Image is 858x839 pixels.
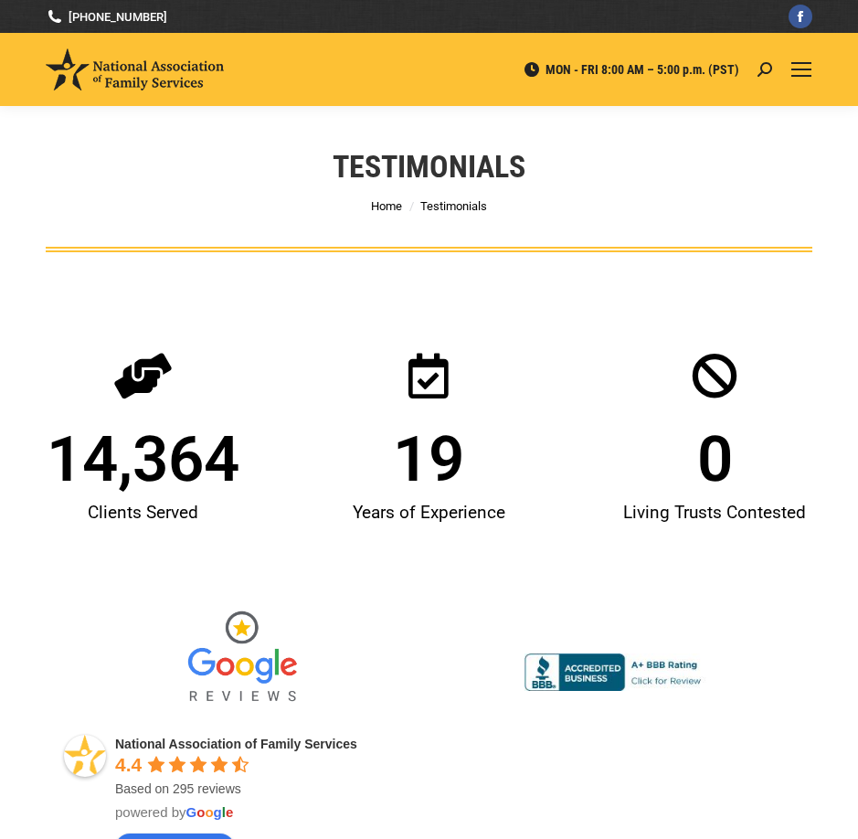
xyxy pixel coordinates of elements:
a: Home [371,199,402,213]
div: Years of Experience [295,491,563,535]
span: o [196,804,205,820]
span: 14,364 [47,428,239,491]
div: Clients Served [9,491,277,535]
span: 19 [393,428,464,491]
span: e [226,804,233,820]
div: Living Trusts Contested [581,491,849,535]
span: o [205,804,213,820]
a: Facebook page opens in new window [789,5,812,28]
div: Based on 295 reviews [115,780,420,798]
a: [PHONE_NUMBER] [46,8,167,26]
span: 4.4 [115,754,142,775]
img: Accredited A+ with Better Business Bureau [524,653,707,692]
h1: Testimonials [333,146,525,186]
span: 0 [697,428,733,491]
div: powered by [115,803,420,822]
span: g [214,804,222,820]
img: Google Reviews [174,599,311,717]
img: National Association of Family Services [46,48,224,90]
span: l [222,804,226,820]
a: National Association of Family Services [115,737,357,751]
span: Testimonials [420,199,487,213]
a: Mobile menu icon [790,58,812,80]
span: MON - FRI 8:00 AM – 5:00 p.m. (PST) [523,61,739,78]
span: G [186,804,197,820]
